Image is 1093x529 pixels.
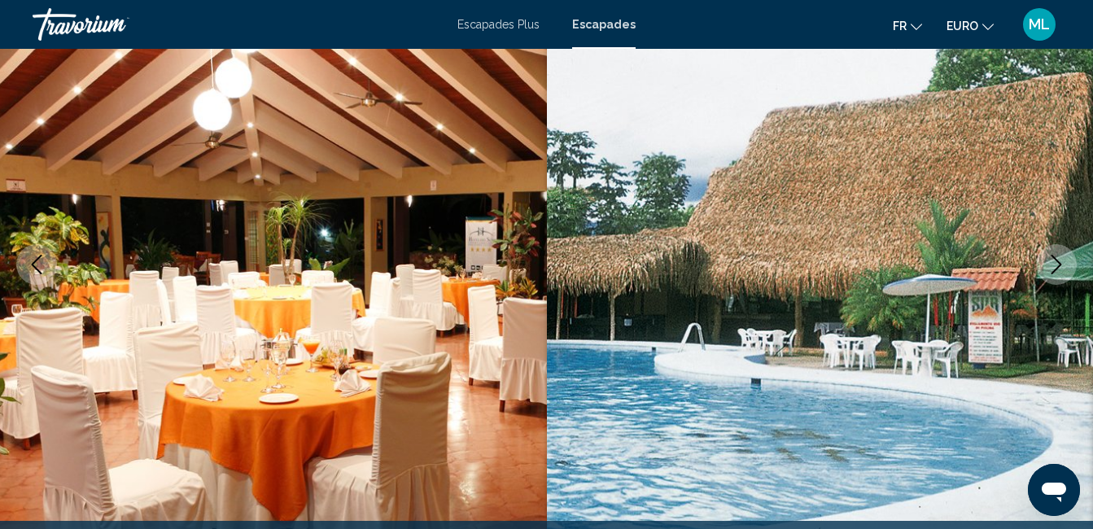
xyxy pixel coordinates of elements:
[947,20,978,33] span: EURO
[1036,244,1077,285] button: Image suivante
[33,8,441,41] a: Travorium
[893,20,907,33] span: Fr
[457,18,540,31] a: Escapades Plus
[1028,464,1080,516] iframe: Bouton de lancement de la fenêtre de messagerie
[947,14,994,37] button: Changer de devise
[1018,7,1060,42] button: Menu utilisateur
[572,18,636,31] a: Escapades
[893,14,922,37] button: Changer la langue
[1029,16,1050,33] span: ML
[16,244,57,285] button: Image précédente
